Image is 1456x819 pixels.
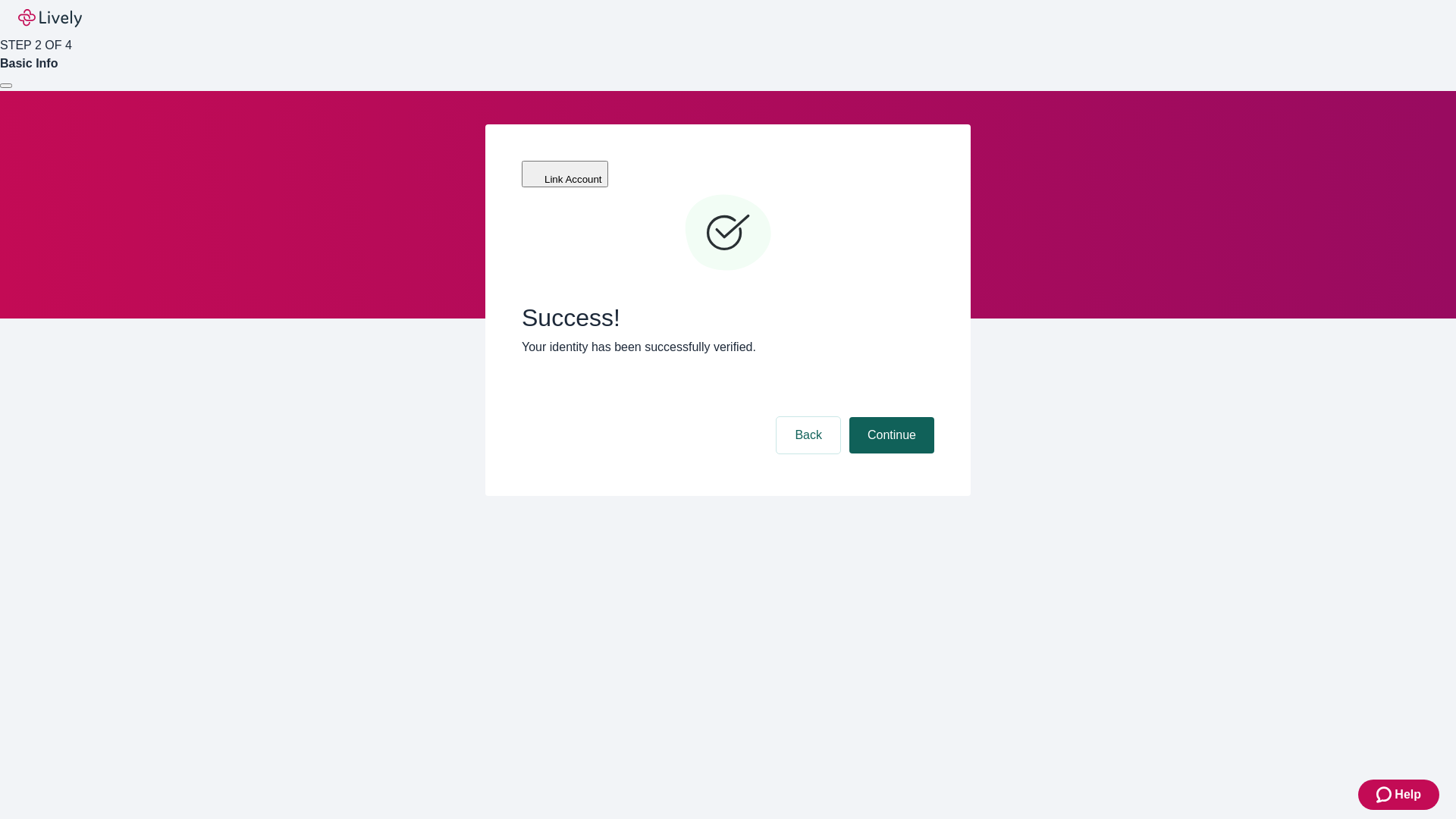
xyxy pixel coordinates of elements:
svg: Checkmark icon [682,188,773,279]
button: Continue [849,417,934,453]
span: Success! [522,303,934,332]
img: Lively [18,9,82,27]
span: Help [1395,786,1421,804]
button: Back [777,417,840,453]
svg: Zendesk support icon [1376,786,1395,804]
p: Your identity has been successfully verified. [522,338,934,356]
button: Zendesk support iconHelp [1358,780,1439,810]
button: Link Account [522,161,608,187]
